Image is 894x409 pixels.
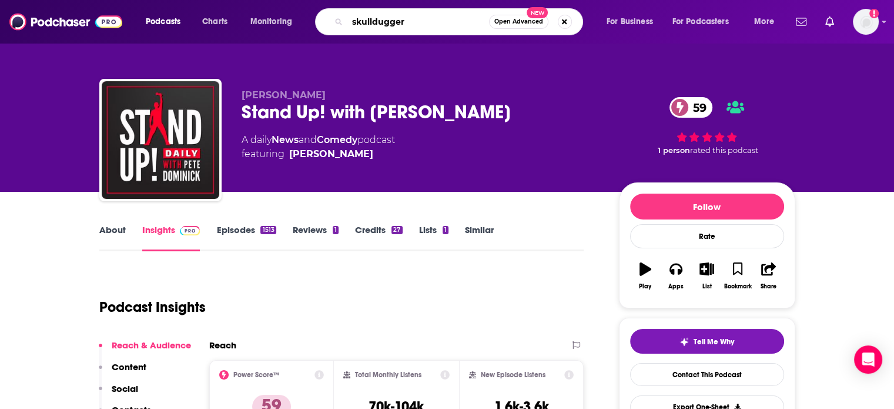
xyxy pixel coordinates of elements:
span: 1 person [658,146,690,155]
div: 27 [391,226,402,234]
a: Show notifications dropdown [821,12,839,32]
img: User Profile [853,9,879,35]
div: 1 [443,226,448,234]
div: Open Intercom Messenger [854,345,882,374]
span: More [754,14,774,30]
span: 59 [681,97,712,118]
div: List [702,283,712,290]
p: Social [112,383,138,394]
a: Contact This Podcast [630,363,784,386]
p: Content [112,361,146,373]
a: Similar [465,224,494,251]
div: Play [639,283,651,290]
button: List [691,255,722,297]
button: Reach & Audience [99,340,191,361]
span: Podcasts [146,14,180,30]
img: tell me why sparkle [679,337,689,347]
a: Charts [195,12,235,31]
div: 59 1 personrated this podcast [619,89,795,162]
span: Monitoring [250,14,292,30]
span: New [527,7,548,18]
div: Bookmark [724,283,751,290]
span: rated this podcast [690,146,758,155]
span: Charts [202,14,227,30]
img: Podchaser Pro [180,226,200,235]
div: 1513 [260,226,276,234]
span: featuring [242,147,395,161]
button: open menu [665,12,746,31]
a: Episodes1513 [216,224,276,251]
button: tell me why sparkleTell Me Why [630,329,784,354]
h2: Total Monthly Listens [355,371,421,379]
button: Apps [661,255,691,297]
button: Share [753,255,783,297]
a: News [272,134,299,145]
span: Logged in as gbrussel [853,9,879,35]
button: open menu [598,12,668,31]
div: Share [761,283,776,290]
button: Play [630,255,661,297]
span: and [299,134,317,145]
div: Apps [668,283,684,290]
button: Show profile menu [853,9,879,35]
a: Credits27 [355,224,402,251]
div: Search podcasts, credits, & more... [326,8,594,35]
a: Lists1 [419,224,448,251]
button: Bookmark [722,255,753,297]
img: Stand Up! with Pete Dominick [102,81,219,199]
button: Open AdvancedNew [489,15,548,29]
svg: Add a profile image [869,9,879,18]
a: Show notifications dropdown [791,12,811,32]
button: Content [99,361,146,383]
div: A daily podcast [242,133,395,161]
span: Tell Me Why [694,337,734,347]
button: open menu [242,12,307,31]
div: Rate [630,224,784,248]
p: Reach & Audience [112,340,191,351]
h2: Power Score™ [233,371,279,379]
a: About [99,224,126,251]
span: [PERSON_NAME] [242,89,326,101]
a: 59 [669,97,712,118]
img: Podchaser - Follow, Share and Rate Podcasts [9,11,122,33]
div: 1 [333,226,339,234]
a: InsightsPodchaser Pro [142,224,200,251]
a: Pete Dominick [289,147,373,161]
a: Reviews1 [293,224,339,251]
button: open menu [138,12,196,31]
h1: Podcast Insights [99,298,206,316]
button: open menu [746,12,789,31]
button: Social [99,383,138,405]
a: Comedy [317,134,357,145]
h2: Reach [209,340,236,351]
h2: New Episode Listens [481,371,545,379]
span: For Podcasters [672,14,729,30]
span: For Business [607,14,653,30]
button: Follow [630,194,784,220]
span: Open Advanced [494,19,543,25]
input: Search podcasts, credits, & more... [347,12,489,31]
